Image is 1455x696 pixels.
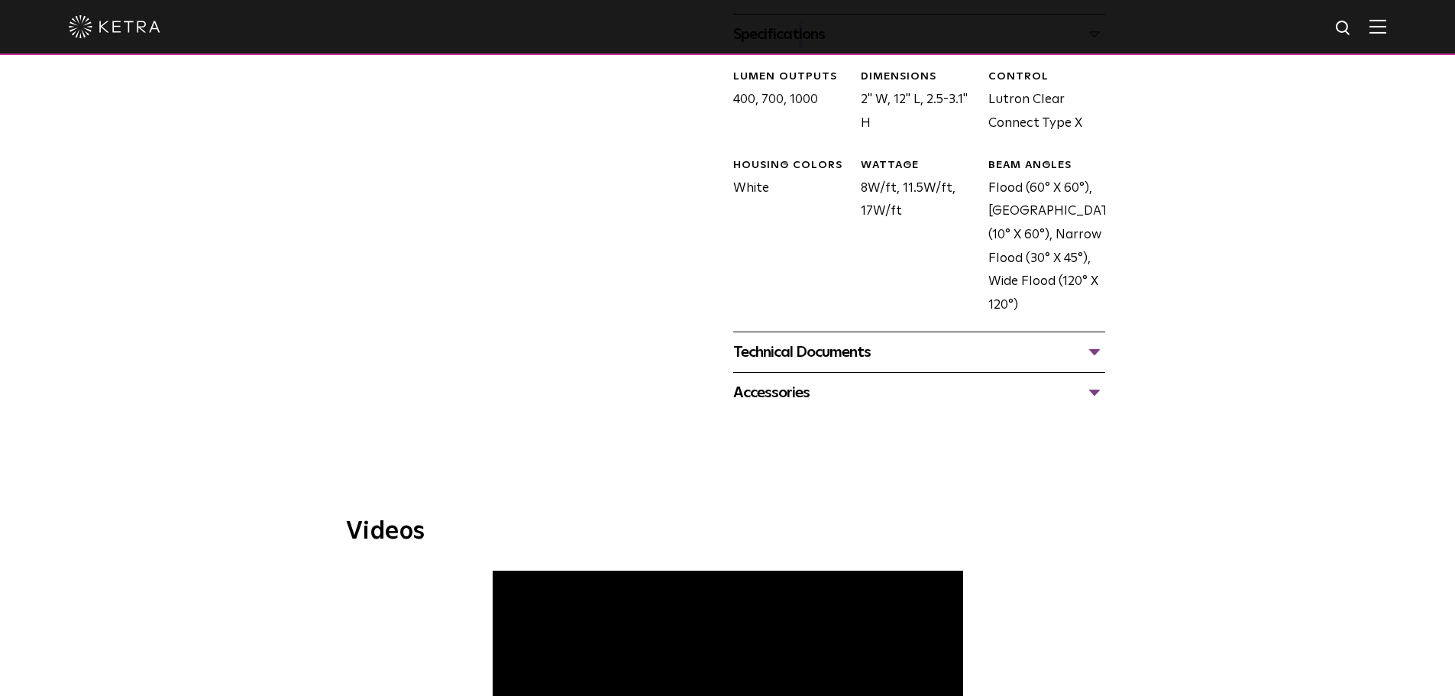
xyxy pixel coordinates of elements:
h3: Videos [346,520,1110,544]
div: HOUSING COLORS [733,158,849,173]
div: Accessories [733,380,1105,405]
div: Flood (60° X 60°), [GEOGRAPHIC_DATA] (10° X 60°), Narrow Flood (30° X 45°), Wide Flood (120° X 120°) [977,158,1104,317]
div: 8W/ft, 11.5W/ft, 17W/ft [849,158,977,317]
div: CONTROL [988,70,1104,85]
div: WATTAGE [861,158,977,173]
div: Lutron Clear Connect Type X [977,70,1104,135]
div: BEAM ANGLES [988,158,1104,173]
div: LUMEN OUTPUTS [733,70,849,85]
div: 400, 700, 1000 [722,70,849,135]
img: ketra-logo-2019-white [69,15,160,38]
img: search icon [1334,19,1353,38]
img: Hamburger%20Nav.svg [1369,19,1386,34]
div: White [722,158,849,317]
div: DIMENSIONS [861,70,977,85]
div: 2" W, 12" L, 2.5-3.1" H [849,70,977,135]
div: Technical Documents [733,340,1105,364]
